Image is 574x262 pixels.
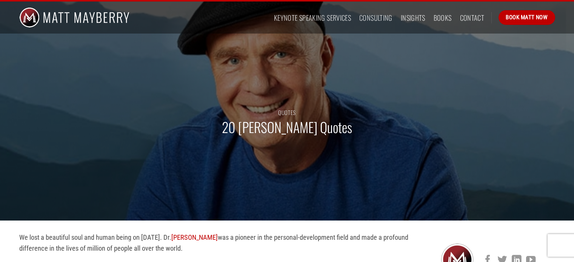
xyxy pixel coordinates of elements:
a: Contact [460,11,485,25]
a: Quotes [278,108,296,116]
a: [PERSON_NAME] [171,233,218,241]
a: Keynote Speaking Services [274,11,351,25]
a: Book Matt Now [499,10,555,25]
h1: 20 [PERSON_NAME] Quotes [222,118,352,136]
span: Book Matt Now [506,13,548,22]
a: Books [434,11,452,25]
a: Consulting [359,11,392,25]
p: We lost a beautiful soul and human being on [DATE]. Dr. was a pioneer in the personal-development... [19,232,415,254]
a: Insights [401,11,425,25]
img: Matt Mayberry [19,2,130,34]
